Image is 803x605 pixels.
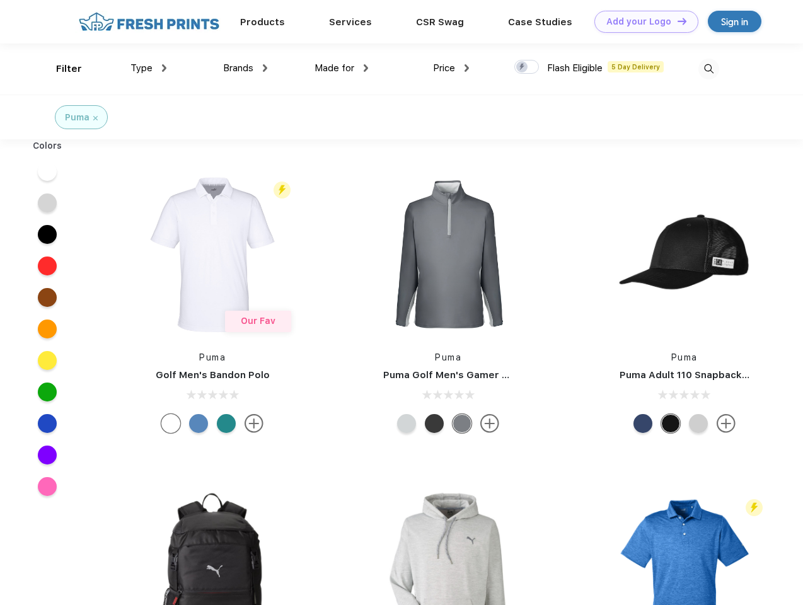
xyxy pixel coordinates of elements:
[601,171,768,338] img: func=resize&h=266
[75,11,223,33] img: fo%20logo%202.webp
[606,16,671,27] div: Add your Logo
[465,64,469,72] img: dropdown.png
[480,414,499,433] img: more.svg
[721,14,748,29] div: Sign in
[678,18,686,25] img: DT
[633,414,652,433] div: Peacoat with Qut Shd
[56,62,82,76] div: Filter
[130,62,153,74] span: Type
[223,62,253,74] span: Brands
[93,116,98,120] img: filter_cancel.svg
[161,414,180,433] div: Bright White
[241,316,275,326] span: Our Fav
[329,16,372,28] a: Services
[156,369,270,381] a: Golf Men's Bandon Polo
[661,414,680,433] div: Pma Blk with Pma Blk
[671,352,698,362] a: Puma
[364,171,532,338] img: func=resize&h=266
[274,181,291,199] img: flash_active_toggle.svg
[217,414,236,433] div: Green Lagoon
[746,499,763,516] img: flash_active_toggle.svg
[199,352,226,362] a: Puma
[383,369,582,381] a: Puma Golf Men's Gamer Golf Quarter-Zip
[162,64,166,72] img: dropdown.png
[240,16,285,28] a: Products
[435,352,461,362] a: Puma
[364,64,368,72] img: dropdown.png
[397,414,416,433] div: High Rise
[189,414,208,433] div: Lake Blue
[65,111,90,124] div: Puma
[416,16,464,28] a: CSR Swag
[245,414,263,433] img: more.svg
[453,414,471,433] div: Quiet Shade
[433,62,455,74] span: Price
[698,59,719,79] img: desktop_search.svg
[315,62,354,74] span: Made for
[708,11,761,32] a: Sign in
[23,139,72,153] div: Colors
[263,64,267,72] img: dropdown.png
[547,62,603,74] span: Flash Eligible
[717,414,736,433] img: more.svg
[608,61,664,72] span: 5 Day Delivery
[129,171,296,338] img: func=resize&h=266
[425,414,444,433] div: Puma Black
[689,414,708,433] div: Quarry Brt Whit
